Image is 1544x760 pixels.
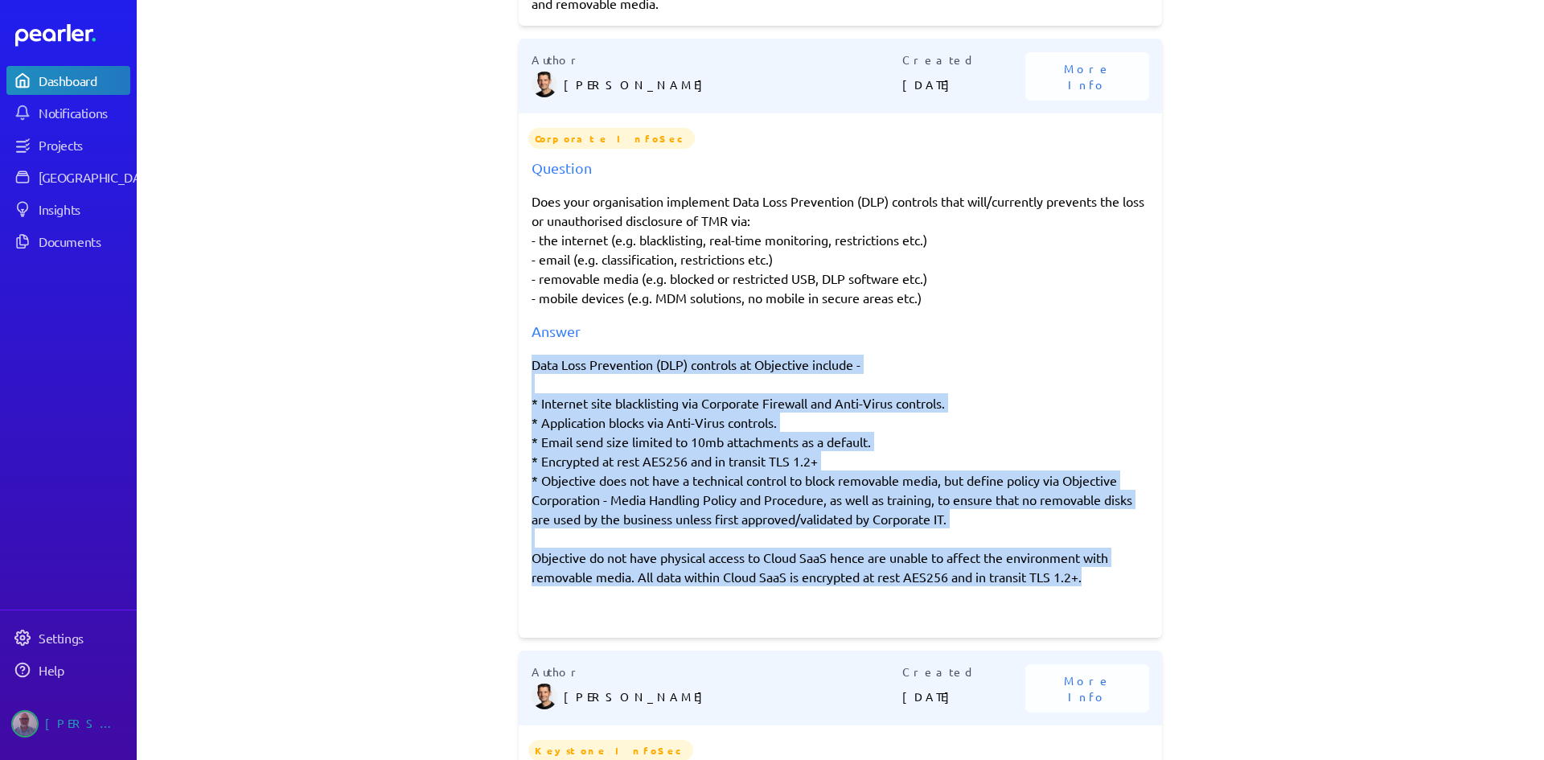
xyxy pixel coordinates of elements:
p: [PERSON_NAME] [564,68,902,101]
button: More Info [1025,52,1149,101]
p: Author [532,51,902,68]
p: [PERSON_NAME] [564,680,902,713]
div: [PERSON_NAME] [45,710,125,737]
p: Objective do not have physical access to Cloud SaaS hence are unable to affect the environment wi... [532,548,1149,586]
div: Documents [39,233,129,249]
a: Dashboard [6,66,130,95]
span: More Info [1045,672,1130,705]
div: Question [532,157,1149,179]
a: Documents [6,227,130,256]
div: Notifications [39,105,129,121]
p: [DATE] [902,68,1026,101]
div: Insights [39,201,129,217]
div: Help [39,662,129,678]
a: Projects [6,130,130,159]
span: Corporate InfoSec [528,128,695,149]
a: Notifications [6,98,130,127]
p: * Email send size limited to 10mb attachments as a default. [532,432,1149,451]
button: More Info [1025,664,1149,713]
div: Dashboard [39,72,129,88]
p: * Encrypted at rest AES256 and in transit TLS 1.2+ [532,451,1149,470]
div: Projects [39,137,129,153]
div: Answer [532,320,1149,342]
p: Does your organisation implement Data Loss Prevention (DLP) controls that will/currently prevents... [532,191,1149,307]
p: * Application blocks via Anti-Virus controls. [532,413,1149,432]
a: Dashboard [15,24,130,47]
a: Settings [6,623,130,652]
p: Created [902,663,1026,680]
div: [GEOGRAPHIC_DATA] [39,169,158,185]
a: Jason Riches's photo[PERSON_NAME] [6,704,130,744]
p: * Objective does not have a technical control to block removable media, but define policy via Obj... [532,470,1149,528]
p: Data Loss Prevention (DLP) controls at Objective include - [532,355,1149,374]
a: Help [6,655,130,684]
a: [GEOGRAPHIC_DATA] [6,162,130,191]
p: Author [532,663,902,680]
p: * Internet site blacklisting via Corporate Firewall and Anti-Virus controls. [532,393,1149,413]
a: Insights [6,195,130,224]
p: Created [902,51,1026,68]
p: [DATE] [902,680,1026,713]
img: Jason Riches [11,710,39,737]
img: James Layton [532,72,557,97]
img: James Layton [532,684,557,709]
div: Settings [39,630,129,646]
span: More Info [1045,60,1130,92]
